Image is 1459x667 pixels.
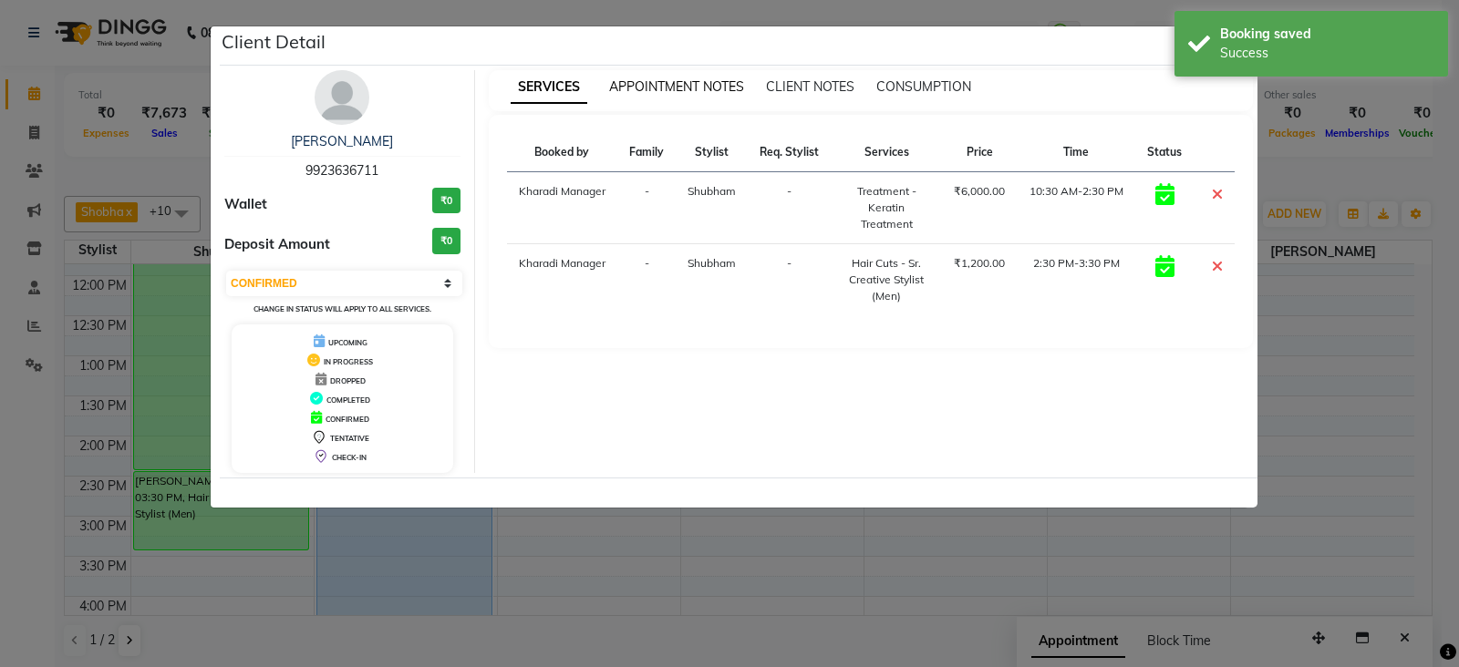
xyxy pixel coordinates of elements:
[609,78,744,95] span: APPOINTMENT NOTES
[507,244,618,316] td: Kharadi Manager
[617,172,675,244] td: -
[617,133,675,172] th: Family
[831,133,943,172] th: Services
[617,244,675,316] td: -
[842,183,932,232] div: Treatment - Keratin Treatment
[432,228,460,254] h3: ₹0
[954,183,1007,200] div: ₹6,000.00
[511,71,587,104] span: SERVICES
[224,234,330,255] span: Deposit Amount
[748,133,831,172] th: Req. Stylist
[688,256,736,270] span: Shubham
[748,172,831,244] td: -
[291,133,393,149] a: [PERSON_NAME]
[688,184,736,198] span: Shubham
[1220,44,1434,63] div: Success
[224,194,267,215] span: Wallet
[766,78,854,95] span: CLIENT NOTES
[254,304,431,313] small: Change in status will apply to all services.
[328,338,367,347] span: UPCOMING
[954,255,1007,272] div: ₹1,200.00
[1017,172,1135,244] td: 10:30 AM-2:30 PM
[305,162,378,179] span: 9923636711
[330,434,369,443] span: TENTATIVE
[1220,25,1434,44] div: Booking saved
[326,395,370,405] span: COMPLETED
[1135,133,1193,172] th: Status
[1017,244,1135,316] td: 2:30 PM-3:30 PM
[326,415,369,424] span: CONFIRMED
[315,70,369,125] img: avatar
[222,28,326,56] h5: Client Detail
[676,133,748,172] th: Stylist
[1017,133,1135,172] th: Time
[432,188,460,214] h3: ₹0
[324,357,373,366] span: IN PROGRESS
[748,244,831,316] td: -
[507,133,618,172] th: Booked by
[507,172,618,244] td: Kharadi Manager
[842,255,932,304] div: Hair Cuts - Sr. Creative Stylist (Men)
[876,78,971,95] span: CONSUMPTION
[330,376,366,385] span: DROPPED
[943,133,1018,172] th: Price
[332,453,367,462] span: CHECK-IN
